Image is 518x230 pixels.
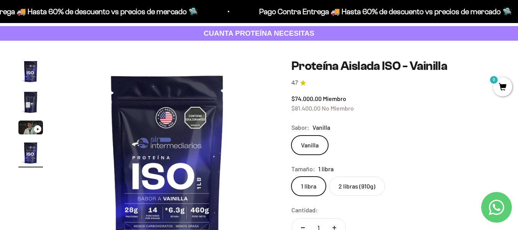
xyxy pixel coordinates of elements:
label: Cantidad: [291,205,318,215]
strong: CUANTA PROTEÍNA NECESITAS [204,29,314,37]
img: Proteína Aislada ISO - Vainilla [18,59,43,84]
a: 0 [493,83,512,92]
span: Vanilla [312,122,330,132]
button: Ir al artículo 3 [18,121,43,137]
img: Proteína Aislada ISO - Vainilla [18,141,43,165]
button: Ir al artículo 1 [18,59,43,86]
span: Miembro [323,95,346,102]
span: No Miembro [322,104,354,112]
legend: Tamaño: [291,164,315,174]
a: 4.74.7 de 5.0 estrellas [291,79,500,87]
p: Pago Contra Entrega 🚚 Hasta 60% de descuento vs precios de mercado 🛸 [174,5,426,18]
img: Proteína Aislada ISO - Vainilla [18,90,43,114]
h1: Proteína Aislada ISO - Vainilla [291,59,500,73]
mark: 0 [489,75,498,84]
span: $81.400,00 [291,104,321,112]
legend: Sabor: [291,122,309,132]
button: Ir al artículo 2 [18,90,43,117]
span: 1 libra [318,164,334,174]
span: 4.7 [291,79,298,87]
button: Ir al artículo 4 [18,141,43,167]
span: $74.000,00 [291,95,322,102]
